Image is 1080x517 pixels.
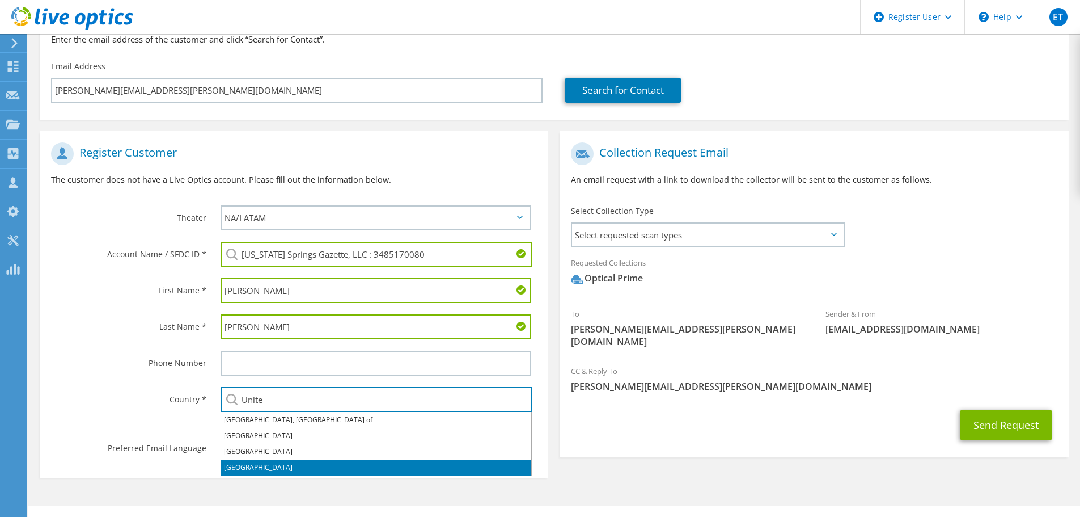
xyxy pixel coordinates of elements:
h1: Register Customer [51,142,531,165]
span: Select requested scan types [572,224,844,246]
button: Send Request [960,410,1052,440]
label: Phone Number [51,351,206,369]
label: Email Address [51,61,105,72]
label: Select Collection Type [571,205,654,217]
div: CC & Reply To [560,359,1068,398]
p: The customer does not have a Live Optics account. Please fill out the information below. [51,174,537,186]
span: ET [1049,8,1068,26]
h1: Collection Request Email [571,142,1051,165]
label: Country * [51,387,206,405]
div: Sender & From [814,302,1069,341]
li: [GEOGRAPHIC_DATA] [221,428,531,444]
label: Preferred Email Language [51,436,206,454]
label: Account Name / SFDC ID * [51,242,206,260]
h3: Enter the email address of the customer and click “Search for Contact”. [51,33,1057,45]
a: Search for Contact [565,78,681,103]
span: [PERSON_NAME][EMAIL_ADDRESS][PERSON_NAME][DOMAIN_NAME] [571,380,1057,393]
li: [GEOGRAPHIC_DATA], [GEOGRAPHIC_DATA] of [221,412,531,428]
p: An email request with a link to download the collector will be sent to the customer as follows. [571,174,1057,186]
span: [PERSON_NAME][EMAIL_ADDRESS][PERSON_NAME][DOMAIN_NAME] [571,323,803,348]
label: Last Name * [51,314,206,333]
svg: \n [979,12,989,22]
li: [GEOGRAPHIC_DATA] [221,444,531,460]
span: [EMAIL_ADDRESS][DOMAIN_NAME] [825,323,1057,335]
label: First Name * [51,278,206,296]
div: To [560,302,814,354]
div: Optical Prime [571,272,643,285]
label: Theater [51,205,206,224]
li: [GEOGRAPHIC_DATA] [221,460,531,476]
div: Requested Collections [560,251,1068,296]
